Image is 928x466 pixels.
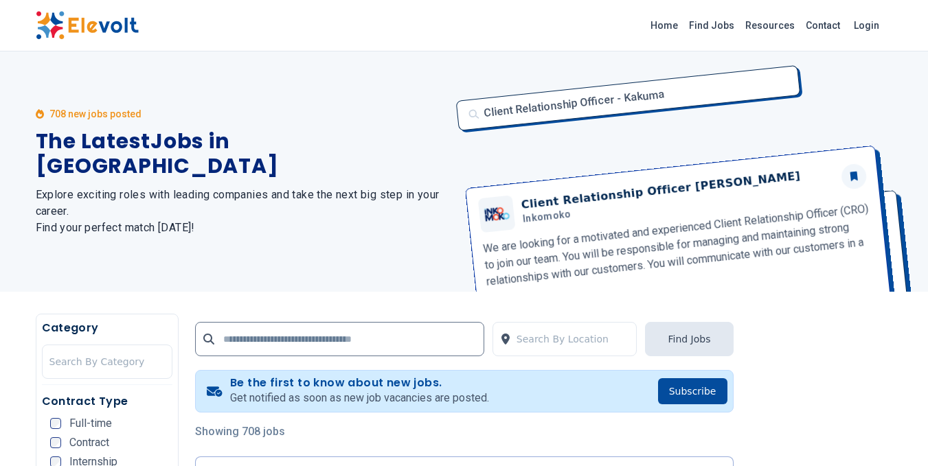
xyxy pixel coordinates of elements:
[36,11,139,40] img: Elevolt
[230,390,489,406] p: Get notified as soon as new job vacancies are posted.
[50,437,61,448] input: Contract
[195,423,734,440] p: Showing 708 jobs
[36,187,448,236] h2: Explore exciting roles with leading companies and take the next big step in your career. Find you...
[230,376,489,390] h4: Be the first to know about new jobs.
[42,320,172,336] h5: Category
[645,322,733,356] button: Find Jobs
[50,418,61,429] input: Full-time
[846,12,887,39] a: Login
[36,129,448,178] h1: The Latest Jobs in [GEOGRAPHIC_DATA]
[69,437,109,448] span: Contract
[49,107,142,121] p: 708 new jobs posted
[800,14,846,36] a: Contact
[69,418,112,429] span: Full-time
[740,14,800,36] a: Resources
[658,378,727,404] button: Subscribe
[645,14,683,36] a: Home
[42,393,172,410] h5: Contract Type
[683,14,740,36] a: Find Jobs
